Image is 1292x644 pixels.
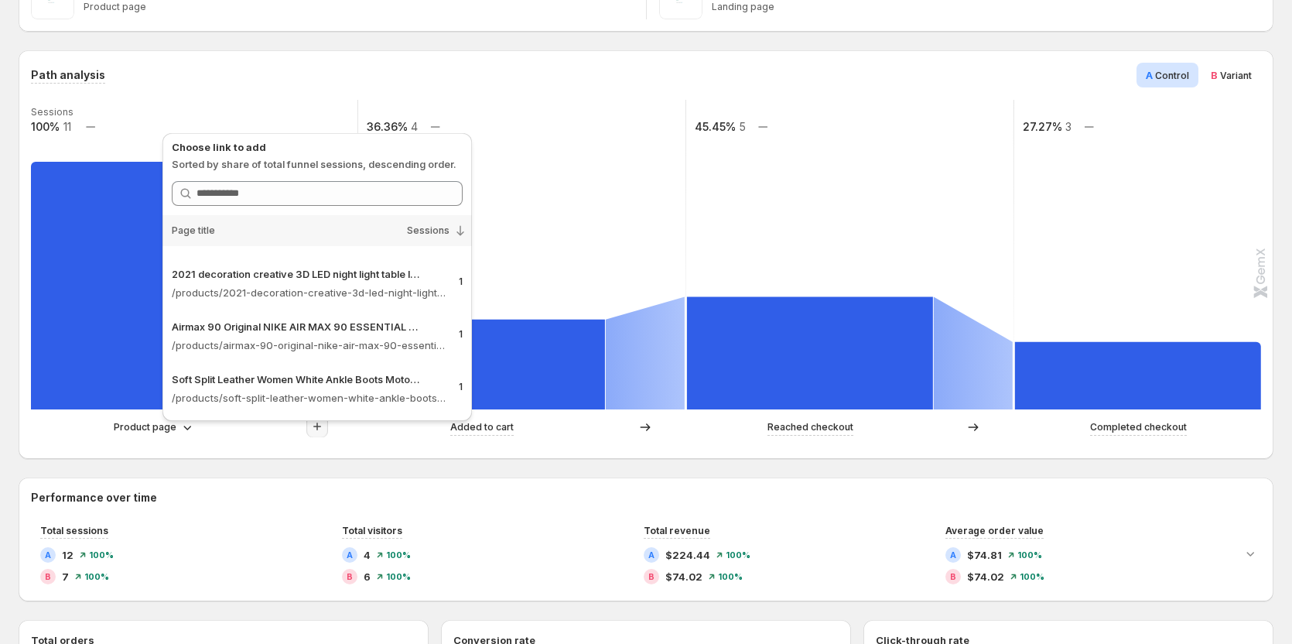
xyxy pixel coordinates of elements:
[31,490,1261,505] h2: Performance over time
[695,120,736,133] text: 45.45%
[172,224,215,237] span: Page title
[172,139,463,155] p: Choose link to add
[648,572,655,581] h2: B
[1020,572,1044,581] span: 100%
[450,420,514,435] p: Added to cart
[407,224,449,237] span: Sessions
[726,550,750,560] span: 100%
[386,550,411,560] span: 100%
[1146,69,1153,81] span: A
[1017,550,1042,560] span: 100%
[767,420,853,435] p: Reached checkout
[459,276,463,288] p: 1
[172,266,422,282] p: 2021 decoration creative 3D LED night light table lamp children bedroo – Gemcommerce-[PERSON_NAME...
[172,372,422,387] p: Soft Split Leather Women White Ankle Boots Motorcycle Boots [DEMOGRAPHIC_DATA] Aut – Gemcommerce-...
[644,525,710,536] span: Total revenue
[63,120,71,133] text: 11
[712,1,1262,13] p: Landing page
[40,525,108,536] span: Total sessions
[1220,70,1252,81] span: Variant
[347,550,353,560] h2: A
[172,285,446,300] p: /products/2021-decoration-creative-3d-led-night-light-table-lamp-children-bedroom-child-gift-home
[31,106,73,118] text: Sessions
[1211,69,1218,81] span: B
[648,550,655,560] h2: A
[84,1,634,13] p: Product page
[31,120,60,133] text: 100%
[665,569,702,584] span: $74.02
[45,550,51,560] h2: A
[967,547,1002,563] span: $74.81
[342,525,402,536] span: Total visitors
[1090,420,1187,435] p: Completed checkout
[31,67,105,83] h3: Path analysis
[359,320,605,409] path: Added to cart: 4
[89,550,114,560] span: 100%
[945,525,1044,536] span: Average order value
[1023,120,1062,133] text: 27.27%
[950,550,956,560] h2: A
[459,328,463,341] p: 1
[1065,120,1072,133] text: 3
[1015,342,1261,409] path: Completed checkout: 3
[386,572,411,581] span: 100%
[45,572,51,581] h2: B
[172,319,422,334] p: Airmax 90 Original NIKE AIR MAX 90 ESSENTIAL men's Running Shoes Sport – Gemcommerce-[PERSON_NAME...
[114,420,176,435] p: Product page
[364,547,371,563] span: 4
[950,572,956,581] h2: B
[62,547,73,563] span: 12
[172,337,446,353] p: /products/airmax-90-original-nike-air-max-90-essential-mens-running-shoes-sport-outdoor-sneakers-...
[84,572,109,581] span: 100%
[1155,70,1189,81] span: Control
[172,156,463,172] p: Sorted by share of total funnel sessions, descending order.
[967,569,1004,584] span: $74.02
[364,569,371,584] span: 6
[347,572,353,581] h2: B
[62,569,69,584] span: 7
[459,381,463,393] p: 1
[1239,543,1261,564] button: Expand chart
[739,120,746,133] text: 5
[718,572,743,581] span: 100%
[665,547,710,563] span: $224.44
[172,390,446,406] p: /products/soft-split-leather-women-white-ankle-boots-motorcycle-boots-[DEMOGRAPHIC_DATA]-autumn-w...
